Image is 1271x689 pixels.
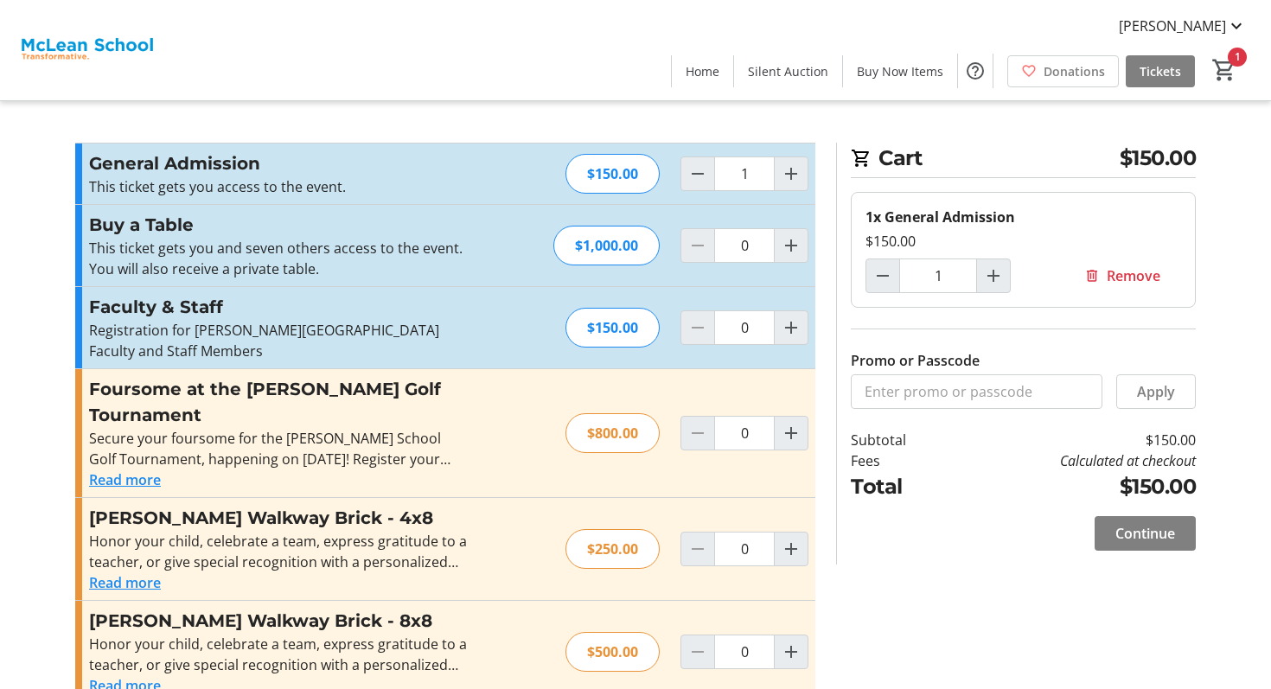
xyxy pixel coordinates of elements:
button: Increment by one [775,311,808,344]
button: Increment by one [775,533,808,565]
td: Total [851,471,951,502]
h2: Cart [851,143,1196,178]
a: Tickets [1126,55,1195,87]
button: Increment by one [775,635,808,668]
button: Increment by one [775,157,808,190]
h3: [PERSON_NAME] Walkway Brick - 8x8 [89,608,467,634]
div: $500.00 [565,632,660,672]
a: Silent Auction [734,55,842,87]
div: Honor your child, celebrate a team, express gratitude to a teacher, or give special recognition w... [89,531,467,572]
div: This ticket gets you access to the event. [89,176,467,197]
input: Foursome at the McLean Golf Tournament Quantity [714,416,775,450]
img: McLean School's Logo [10,7,163,93]
input: General Admission Quantity [899,258,977,293]
div: Secure your foursome for the [PERSON_NAME] School Golf Tournament, happening on [DATE]! Register ... [89,428,467,469]
a: Donations [1007,55,1119,87]
div: $150.00 [865,231,1181,252]
p: Registration for [PERSON_NAME][GEOGRAPHIC_DATA] Faculty and Staff Members [89,320,467,361]
span: Buy Now Items [857,62,943,80]
button: Read more [89,469,161,490]
td: Calculated at checkout [951,450,1196,471]
div: $150.00 [565,308,660,348]
span: Donations [1044,62,1105,80]
button: Decrement by one [681,157,714,190]
span: [PERSON_NAME] [1119,16,1226,36]
p: This ticket gets you and seven others access to the event. You will also receive a private table. [89,238,467,279]
td: $150.00 [951,471,1196,502]
button: Apply [1116,374,1196,409]
span: Home [686,62,719,80]
span: Tickets [1140,62,1181,80]
h3: Buy a Table [89,212,467,238]
h3: Faculty & Staff [89,294,467,320]
div: 1x General Admission [865,207,1181,227]
button: [PERSON_NAME] [1105,12,1261,40]
h3: [PERSON_NAME] Walkway Brick - 4x8 [89,505,467,531]
span: Continue [1115,523,1175,544]
span: Remove [1107,265,1160,286]
button: Decrement by one [866,259,899,292]
span: Silent Auction [748,62,828,80]
button: Increment by one [977,259,1010,292]
td: Subtotal [851,430,951,450]
input: Buy a Table Quantity [714,228,775,263]
div: Honor your child, celebrate a team, express gratitude to a teacher, or give special recognition w... [89,634,467,675]
button: Continue [1095,516,1196,551]
td: Fees [851,450,951,471]
button: Help [958,54,993,88]
div: $150.00 [565,154,660,194]
div: $1,000.00 [553,226,660,265]
input: McLean Walkway Brick - 4x8 Quantity [714,532,775,566]
input: Faculty & Staff Quantity [714,310,775,345]
button: Read more [89,572,161,593]
h3: Foursome at the [PERSON_NAME] Golf Tournament [89,376,467,428]
td: $150.00 [951,430,1196,450]
h3: General Admission [89,150,467,176]
a: Buy Now Items [843,55,957,87]
div: $250.00 [565,529,660,569]
input: McLean Walkway Brick - 8x8 Quantity [714,635,775,669]
button: Increment by one [775,229,808,262]
div: $800.00 [565,413,660,453]
span: $150.00 [1120,143,1197,174]
input: Enter promo or passcode [851,374,1102,409]
span: Apply [1137,381,1175,402]
label: Promo or Passcode [851,350,980,371]
button: Remove [1063,258,1181,293]
button: Increment by one [775,417,808,450]
button: Cart [1209,54,1240,86]
a: Home [672,55,733,87]
input: General Admission Quantity [714,156,775,191]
